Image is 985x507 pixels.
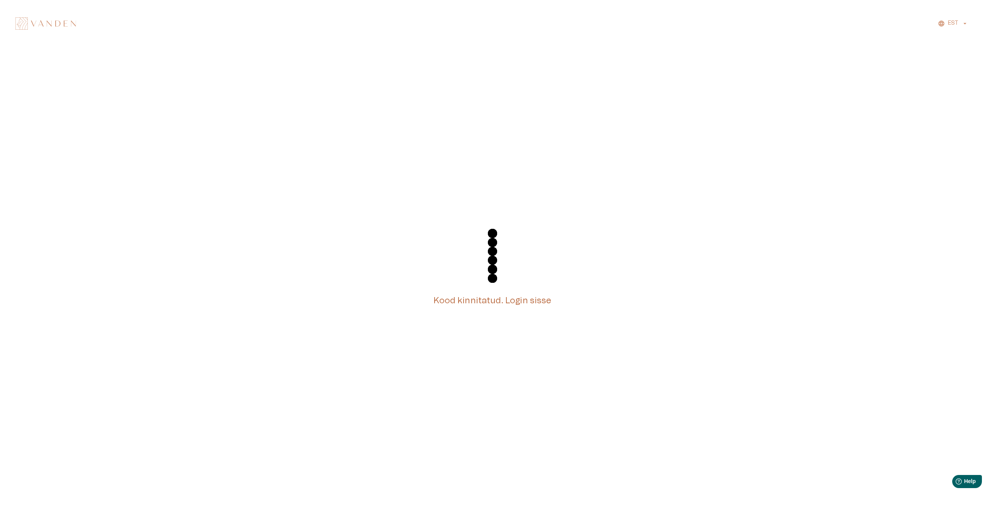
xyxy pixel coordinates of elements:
button: EST [937,18,970,29]
iframe: Help widget launcher [925,472,985,493]
p: EST [948,19,958,27]
h5: Kood kinnitatud. Login sisse [433,295,551,306]
img: Vanden logo [15,17,76,30]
